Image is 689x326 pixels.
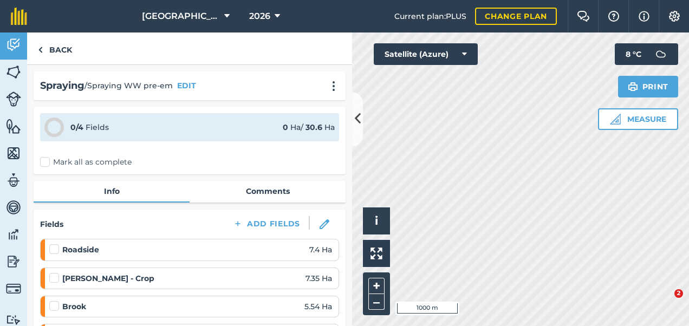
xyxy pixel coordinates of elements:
button: 8 °C [615,43,678,65]
img: Four arrows, one pointing top left, one top right, one bottom right and the last bottom left [370,247,382,259]
img: svg+xml;base64,PHN2ZyB4bWxucz0iaHR0cDovL3d3dy53My5vcmcvMjAwMC9zdmciIHdpZHRoPSIxNyIgaGVpZ2h0PSIxNy... [639,10,649,23]
img: svg+xml;base64,PD94bWwgdmVyc2lvbj0iMS4wIiBlbmNvZGluZz0idXRmLTgiPz4KPCEtLSBHZW5lcmF0b3I6IEFkb2JlIE... [6,253,21,270]
span: / Spraying WW pre-em [84,80,173,92]
span: 8 ° C [626,43,641,65]
button: Add Fields [224,216,309,231]
button: i [363,207,390,234]
img: svg+xml;base64,PD94bWwgdmVyc2lvbj0iMS4wIiBlbmNvZGluZz0idXRmLTgiPz4KPCEtLSBHZW5lcmF0b3I6IEFkb2JlIE... [6,226,21,243]
button: – [368,294,385,310]
img: Two speech bubbles overlapping with the left bubble in the forefront [577,11,590,22]
strong: 0 [283,122,288,132]
span: 2026 [249,10,270,23]
img: svg+xml;base64,PD94bWwgdmVyc2lvbj0iMS4wIiBlbmNvZGluZz0idXRmLTgiPz4KPCEtLSBHZW5lcmF0b3I6IEFkb2JlIE... [6,199,21,216]
a: Comments [190,181,346,201]
img: svg+xml;base64,PHN2ZyB4bWxucz0iaHR0cDovL3d3dy53My5vcmcvMjAwMC9zdmciIHdpZHRoPSI5IiBoZWlnaHQ9IjI0Ii... [38,43,43,56]
img: svg+xml;base64,PHN2ZyB3aWR0aD0iMTgiIGhlaWdodD0iMTgiIHZpZXdCb3g9IjAgMCAxOCAxOCIgZmlsbD0ibm9uZSIgeG... [320,219,329,229]
img: svg+xml;base64,PD94bWwgdmVyc2lvbj0iMS4wIiBlbmNvZGluZz0idXRmLTgiPz4KPCEtLSBHZW5lcmF0b3I6IEFkb2JlIE... [6,281,21,296]
span: 7.4 Ha [309,244,332,256]
img: svg+xml;base64,PD94bWwgdmVyc2lvbj0iMS4wIiBlbmNvZGluZz0idXRmLTgiPz4KPCEtLSBHZW5lcmF0b3I6IEFkb2JlIE... [6,92,21,107]
div: Fields [70,121,109,133]
img: svg+xml;base64,PHN2ZyB4bWxucz0iaHR0cDovL3d3dy53My5vcmcvMjAwMC9zdmciIHdpZHRoPSIxOSIgaGVpZ2h0PSIyNC... [628,80,638,93]
a: Info [34,181,190,201]
img: svg+xml;base64,PD94bWwgdmVyc2lvbj0iMS4wIiBlbmNvZGluZz0idXRmLTgiPz4KPCEtLSBHZW5lcmF0b3I6IEFkb2JlIE... [6,37,21,53]
h4: Fields [40,218,63,230]
strong: Roadside [62,244,99,256]
span: Current plan : PLUS [394,10,466,22]
strong: Brook [62,301,86,312]
button: Measure [598,108,678,130]
iframe: Intercom live chat [652,289,678,315]
a: Change plan [475,8,557,25]
img: svg+xml;base64,PHN2ZyB4bWxucz0iaHR0cDovL3d3dy53My5vcmcvMjAwMC9zdmciIHdpZHRoPSI1NiIgaGVpZ2h0PSI2MC... [6,118,21,134]
span: 2 [674,289,683,298]
img: A cog icon [668,11,681,22]
img: svg+xml;base64,PHN2ZyB4bWxucz0iaHR0cDovL3d3dy53My5vcmcvMjAwMC9zdmciIHdpZHRoPSIyMCIgaGVpZ2h0PSIyNC... [327,81,340,92]
button: Satellite (Azure) [374,43,478,65]
h2: Spraying [40,78,84,94]
span: 7.35 Ha [305,272,332,284]
button: EDIT [177,80,196,92]
label: Mark all as complete [40,157,132,168]
img: svg+xml;base64,PHN2ZyB4bWxucz0iaHR0cDovL3d3dy53My5vcmcvMjAwMC9zdmciIHdpZHRoPSI1NiIgaGVpZ2h0PSI2MC... [6,145,21,161]
strong: [PERSON_NAME] - Crop [62,272,154,284]
a: Back [27,32,83,64]
img: svg+xml;base64,PD94bWwgdmVyc2lvbj0iMS4wIiBlbmNvZGluZz0idXRmLTgiPz4KPCEtLSBHZW5lcmF0b3I6IEFkb2JlIE... [6,172,21,188]
span: 5.54 Ha [304,301,332,312]
strong: 30.6 [305,122,322,132]
button: Print [618,76,679,97]
span: [GEOGRAPHIC_DATA] [142,10,220,23]
div: Ha / Ha [283,121,335,133]
span: i [375,214,378,227]
img: Ruler icon [610,114,621,125]
img: svg+xml;base64,PD94bWwgdmVyc2lvbj0iMS4wIiBlbmNvZGluZz0idXRmLTgiPz4KPCEtLSBHZW5lcmF0b3I6IEFkb2JlIE... [650,43,672,65]
img: svg+xml;base64,PD94bWwgdmVyc2lvbj0iMS4wIiBlbmNvZGluZz0idXRmLTgiPz4KPCEtLSBHZW5lcmF0b3I6IEFkb2JlIE... [6,315,21,325]
button: + [368,278,385,294]
img: A question mark icon [607,11,620,22]
img: fieldmargin Logo [11,8,27,25]
img: svg+xml;base64,PHN2ZyB4bWxucz0iaHR0cDovL3d3dy53My5vcmcvMjAwMC9zdmciIHdpZHRoPSI1NiIgaGVpZ2h0PSI2MC... [6,64,21,80]
strong: 0 / 4 [70,122,83,132]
